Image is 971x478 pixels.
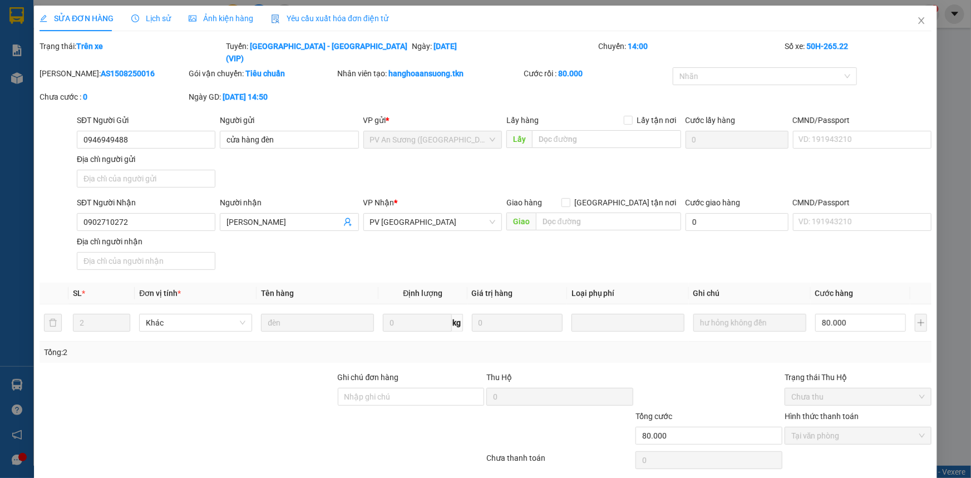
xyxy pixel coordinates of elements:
button: Close [906,6,937,37]
b: 80.000 [558,69,583,78]
th: Loại phụ phí [567,283,689,304]
div: Người nhận [220,196,358,209]
span: Lấy tận nơi [633,114,681,126]
div: Tuyến: [225,40,411,65]
input: VD: Bàn, Ghế [261,314,374,332]
div: Gói vận chuyển: [189,67,336,80]
input: Dọc đường [532,130,681,148]
input: Cước giao hàng [686,213,788,231]
div: CMND/Passport [793,196,931,209]
span: Lấy [506,130,532,148]
span: Giao [506,213,536,230]
span: Yêu cầu xuất hóa đơn điện tử [271,14,388,23]
div: Địa chỉ người gửi [77,153,215,165]
div: Ngày GD: [189,91,336,103]
span: picture [189,14,196,22]
span: Chưa thu [791,388,925,405]
span: SL [73,289,82,298]
span: SỬA ĐƠN HÀNG [40,14,114,23]
div: Người gửi [220,114,358,126]
span: VP Nhận [363,198,395,207]
span: edit [40,14,47,22]
b: [DATE] 14:50 [223,92,268,101]
span: user-add [343,218,352,226]
span: Tại văn phòng [791,427,925,444]
span: Giá trị hàng [472,289,513,298]
b: [GEOGRAPHIC_DATA] - [GEOGRAPHIC_DATA] (VIP) [226,42,407,63]
span: Giao hàng [506,198,542,207]
span: Tổng cước [635,412,672,421]
input: Cước lấy hàng [686,131,788,149]
span: Định lượng [403,289,442,298]
label: Ghi chú đơn hàng [338,373,399,382]
span: Cước hàng [815,289,854,298]
input: Địa chỉ của người gửi [77,170,215,188]
div: Tổng: 2 [44,346,375,358]
div: Chuyến: [597,40,783,65]
div: Địa chỉ người nhận [77,235,215,248]
button: plus [915,314,927,332]
b: hanghoaansuong.tkn [389,69,464,78]
span: Khác [146,314,245,331]
input: Ghi chú đơn hàng [338,388,485,406]
span: clock-circle [131,14,139,22]
b: 50H-265.22 [806,42,848,51]
span: Thu Hộ [486,373,512,382]
input: 0 [472,314,563,332]
div: Ngày: [411,40,598,65]
th: Ghi chú [689,283,811,304]
span: [GEOGRAPHIC_DATA] tận nơi [570,196,681,209]
b: [DATE] [434,42,457,51]
span: Đơn vị tính [139,289,181,298]
span: Lịch sử [131,14,171,23]
span: Tên hàng [261,289,294,298]
div: SĐT Người Nhận [77,196,215,209]
b: AS1508250016 [101,69,155,78]
div: [PERSON_NAME]: [40,67,186,80]
div: SĐT Người Gửi [77,114,215,126]
div: Chưa cước : [40,91,186,103]
span: Lấy hàng [506,116,539,125]
div: Chưa thanh toán [486,452,635,471]
b: Tiêu chuẩn [245,69,285,78]
div: Cước rồi : [524,67,671,80]
span: PV Phước Đông [370,214,495,230]
img: icon [271,14,280,23]
div: Nhân viên tạo: [338,67,522,80]
label: Hình thức thanh toán [785,412,859,421]
b: 14:00 [628,42,648,51]
input: Ghi Chú [693,314,806,332]
span: kg [452,314,463,332]
div: Trạng thái Thu Hộ [785,371,931,383]
button: delete [44,314,62,332]
span: Ảnh kiện hàng [189,14,253,23]
input: Địa chỉ của người nhận [77,252,215,270]
label: Cước giao hàng [686,198,741,207]
span: PV An Sương (Hàng Hóa) [370,131,495,148]
div: Trạng thái: [38,40,225,65]
b: 0 [83,92,87,101]
div: Số xe: [783,40,933,65]
label: Cước lấy hàng [686,116,736,125]
div: CMND/Passport [793,114,931,126]
span: close [917,16,926,25]
input: Dọc đường [536,213,681,230]
b: Trên xe [76,42,103,51]
div: VP gửi [363,114,502,126]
